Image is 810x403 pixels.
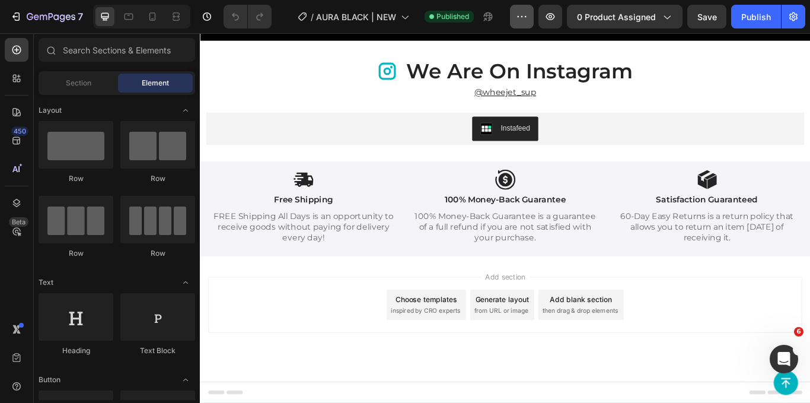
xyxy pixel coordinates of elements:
div: Generate layout [321,304,384,316]
div: Row [120,248,195,259]
span: Toggle open [176,370,195,389]
div: 450 [11,126,28,136]
span: Section [66,78,91,88]
p: Satisfaction Guaranteed [483,189,699,201]
span: inspired by CRO experts [222,319,304,329]
p: 100% Money-Back Guarantee is a guarantee of a full refund if you are not satisfied with your purc... [248,208,464,245]
span: Button [39,375,60,385]
span: Element [142,78,169,88]
span: 6 [794,327,803,337]
p: 100% Money-Back Guarantee [248,189,464,201]
div: Add blank section [408,304,480,316]
p: 60-Day Easy Returns is a return policy that allows you to return an item [DATE] of receiving it. [483,208,699,245]
button: 0 product assigned [567,5,683,28]
span: Layout [39,105,62,116]
img: instafeed.png [327,104,341,119]
span: Add section [328,278,384,290]
p: FREE Shipping All Days is an opportunity to receive goods without paying for delivery every day! [13,208,228,245]
div: Row [120,173,195,184]
div: Text Block [120,345,195,356]
div: Choose templates [228,304,300,316]
a: @wheejet_sup [320,61,392,78]
span: Published [436,11,469,22]
span: / [311,11,314,23]
div: Undo/Redo [224,5,272,28]
span: from URL or image [320,319,383,329]
div: Beta [9,217,28,227]
iframe: Design area [200,33,810,403]
span: Toggle open [176,273,195,292]
span: AURA BLACK | NEW [316,11,396,23]
button: Save [687,5,726,28]
p: Free Shipping [13,189,228,201]
input: Search Sections & Elements [39,38,195,62]
div: Heading [39,345,113,356]
span: Toggle open [176,101,195,120]
span: 0 product assigned [577,11,656,23]
p: 7 [78,9,83,24]
div: Publish [741,11,771,23]
span: then drag & drop elements [399,319,487,329]
div: Instafeed [350,104,385,117]
iframe: Intercom live chat [770,345,798,373]
span: Save [697,12,717,22]
span: Text [39,277,53,288]
button: Publish [731,5,781,28]
button: Instafeed [317,97,394,126]
div: Row [39,173,113,184]
div: Row [39,248,113,259]
button: 7 [5,5,88,28]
